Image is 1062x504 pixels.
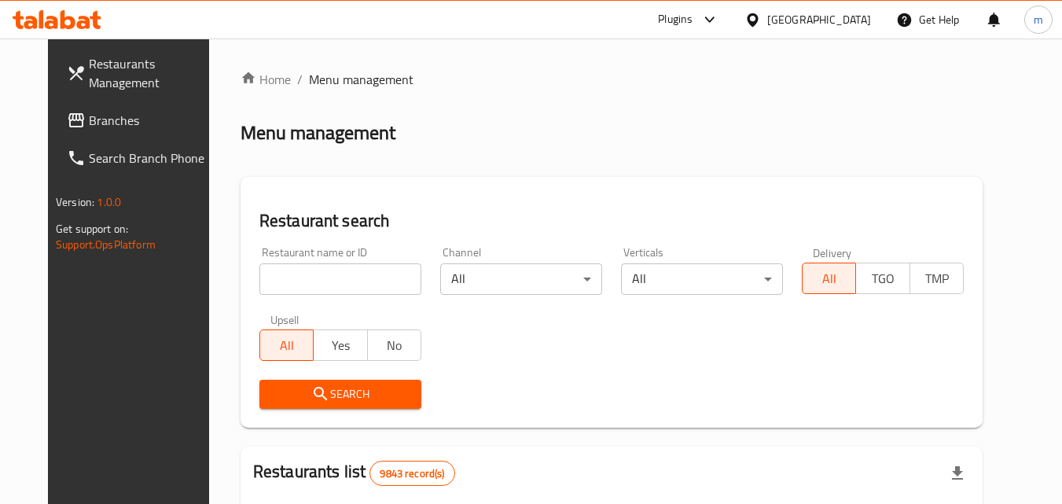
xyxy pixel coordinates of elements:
label: Upsell [270,314,299,325]
nav: breadcrumb [241,70,983,89]
span: TMP [917,267,957,290]
span: Menu management [309,70,413,89]
span: Get support on: [56,219,128,239]
a: Search Branch Phone [54,139,226,177]
div: All [621,263,783,295]
span: Search [272,384,409,404]
span: TGO [862,267,903,290]
span: Yes [320,334,361,357]
button: TMP [909,263,964,294]
input: Search for restaurant name or ID.. [259,263,421,295]
span: All [809,267,850,290]
span: m [1034,11,1043,28]
h2: Restaurant search [259,209,964,233]
a: Restaurants Management [54,45,226,101]
span: Search Branch Phone [89,149,213,167]
div: Plugins [658,10,693,29]
button: All [259,329,314,361]
a: Branches [54,101,226,139]
button: All [802,263,856,294]
label: Delivery [813,247,852,258]
span: No [374,334,415,357]
button: Yes [313,329,367,361]
span: 9843 record(s) [370,466,454,481]
button: TGO [855,263,909,294]
div: All [440,263,602,295]
button: No [367,329,421,361]
li: / [297,70,303,89]
a: Support.OpsPlatform [56,234,156,255]
span: Version: [56,192,94,212]
div: [GEOGRAPHIC_DATA] [767,11,871,28]
h2: Menu management [241,120,395,145]
span: Restaurants Management [89,54,213,92]
div: Export file [939,454,976,492]
span: Branches [89,111,213,130]
h2: Restaurants list [253,460,455,486]
span: 1.0.0 [97,192,121,212]
span: All [266,334,307,357]
a: Home [241,70,291,89]
button: Search [259,380,421,409]
div: Total records count [369,461,454,486]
